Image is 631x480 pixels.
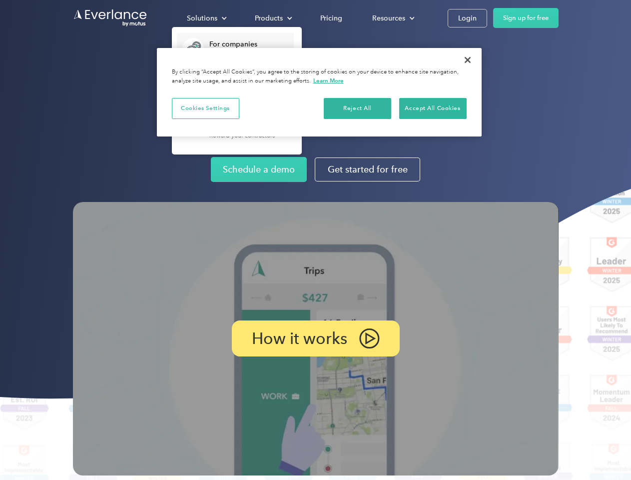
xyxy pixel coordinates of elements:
[177,33,294,65] a: For companiesEasy vehicle reimbursements
[245,9,300,27] div: Products
[172,98,239,119] button: Cookies Settings
[211,157,307,182] a: Schedule a demo
[362,9,423,27] div: Resources
[493,8,559,28] a: Sign up for free
[252,332,347,344] p: How it works
[399,98,467,119] button: Accept All Cookies
[457,49,479,71] button: Close
[324,98,391,119] button: Reject All
[310,9,352,27] a: Pricing
[177,9,235,27] div: Solutions
[157,48,482,136] div: Cookie banner
[255,12,283,24] div: Products
[73,8,148,27] a: Go to homepage
[172,68,467,85] div: By clicking “Accept All Cookies”, you agree to the storing of cookies on your device to enhance s...
[315,157,420,181] a: Get started for free
[157,48,482,136] div: Privacy
[209,39,289,49] div: For companies
[73,59,124,80] input: Submit
[372,12,405,24] div: Resources
[172,27,302,154] nav: Solutions
[320,12,342,24] div: Pricing
[448,9,487,27] a: Login
[458,12,477,24] div: Login
[313,77,344,84] a: More information about your privacy, opens in a new tab
[187,12,217,24] div: Solutions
